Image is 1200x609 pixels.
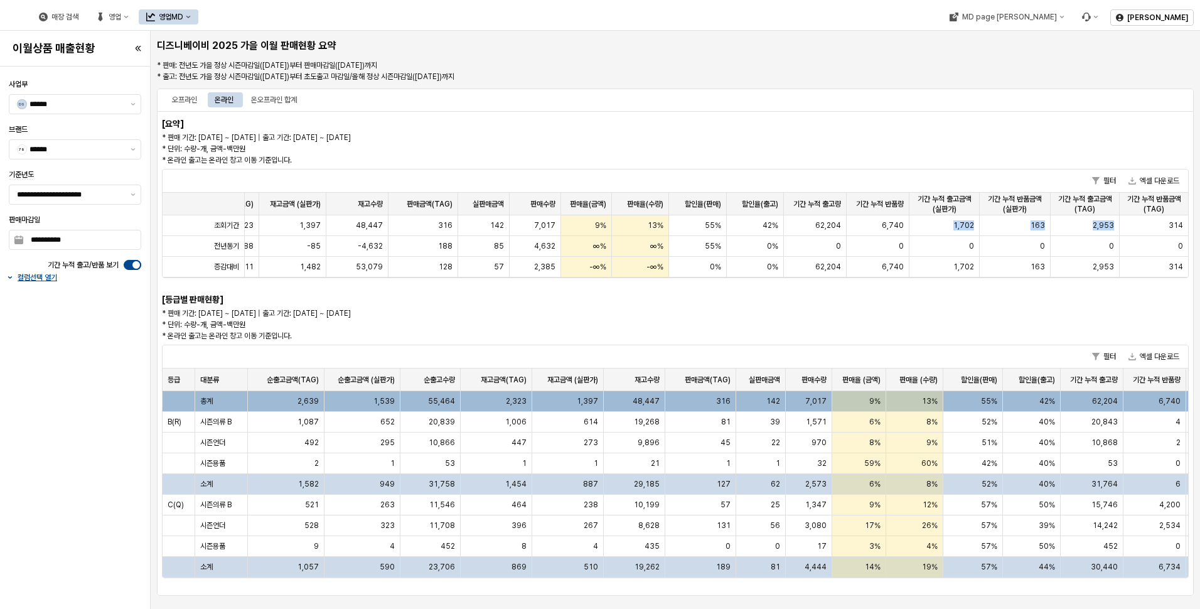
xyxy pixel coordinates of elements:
[570,199,606,209] span: 판매율(금액)
[726,458,731,468] span: 1
[1039,438,1055,448] span: 40%
[299,220,321,230] span: 1,397
[982,479,997,489] span: 52%
[584,417,598,427] span: 614
[770,520,780,531] span: 56
[168,375,180,385] span: 등급
[51,13,78,21] div: 매장 검색
[899,241,904,251] span: 0
[1087,173,1121,188] button: 필터
[650,241,663,251] span: ∞%
[805,479,827,489] span: 2,573
[297,562,319,572] span: 1,057
[1093,220,1114,230] span: 2,953
[836,241,841,251] span: 0
[505,417,527,427] span: 1,006
[48,261,119,269] span: 기간 누적 출고/반품 보기
[648,220,663,230] span: 13%
[899,375,938,385] span: 판매율 (수량)
[407,199,453,209] span: 판매금액(TAG)
[1019,375,1055,385] span: 할인율(출고)
[200,396,213,406] span: 총계
[305,500,319,510] span: 521
[634,500,660,510] span: 10,199
[428,396,455,406] span: 55,464
[9,170,34,180] span: 기준년도
[705,241,721,251] span: 55%
[763,220,778,230] span: 42%
[314,541,319,551] span: 9
[634,417,660,427] span: 19,268
[534,241,555,251] span: 4,632
[1127,13,1188,23] p: [PERSON_NAME]
[583,479,598,489] span: 887
[314,458,319,468] span: 2
[771,500,780,510] span: 25
[494,241,504,251] span: 85
[1108,458,1118,468] span: 53
[297,417,319,427] span: 1,087
[490,220,504,230] span: 142
[801,375,827,385] span: 판매수량
[88,9,136,24] div: 영업
[805,520,827,531] span: 3,080
[18,145,26,154] span: 79
[865,562,881,572] span: 14%
[380,500,395,510] span: 263
[869,396,881,406] span: 9%
[1039,562,1055,572] span: 44%
[1123,173,1184,188] button: 엑셀 다운로드
[651,458,660,468] span: 21
[534,262,555,272] span: 2,385
[1110,9,1194,26] button: [PERSON_NAME]
[776,458,780,468] span: 1
[207,92,241,107] div: 온라인
[981,396,997,406] span: 55%
[922,396,938,406] span: 13%
[1176,417,1181,427] span: 4
[627,199,663,209] span: 판매율(수량)
[164,92,205,107] div: 오프라인
[941,9,1071,24] button: MD page [PERSON_NAME]
[1133,375,1181,385] span: 기간 누적 반품량
[162,294,324,305] h6: [등급별 판매현황]
[721,417,731,427] span: 81
[429,438,455,448] span: 10,866
[438,241,453,251] span: 188
[842,375,881,385] span: 판매율 (금액)
[982,417,997,427] span: 52%
[921,458,938,468] span: 60%
[1109,241,1114,251] span: 0
[1176,458,1181,468] span: 0
[742,199,778,209] span: 할인율(출고)
[685,375,731,385] span: 판매금액(TAG)
[481,375,527,385] span: 재고금액(TAG)
[512,562,527,572] span: 869
[1056,194,1114,214] span: 기간 누적 출고금액(TAG)
[1039,500,1055,510] span: 50%
[767,241,778,251] span: 0%
[710,262,721,272] span: 0%
[1123,349,1184,364] button: 엑셀 다운로드
[805,396,827,406] span: 7,017
[6,272,144,283] button: 컬럼선택 열기
[593,241,606,251] span: ∞%
[1125,194,1183,214] span: 기간 누적 반품금액(TAG)
[1178,241,1183,251] span: 0
[805,562,827,572] span: 4,444
[982,458,997,468] span: 42%
[981,562,997,572] span: 57%
[200,541,225,551] span: 시즌용품
[31,9,86,24] button: 매장 검색
[429,520,455,531] span: 11,708
[584,520,598,531] span: 267
[429,562,455,572] span: 23,706
[1092,396,1118,406] span: 62,204
[424,375,455,385] span: 순출고수량
[200,520,225,531] span: 시즌언더
[962,13,1056,21] div: MD page [PERSON_NAME]
[815,220,841,230] span: 62,204
[126,95,141,114] button: 제안 사항 표시
[358,241,383,251] span: -4,632
[882,262,904,272] span: 6,740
